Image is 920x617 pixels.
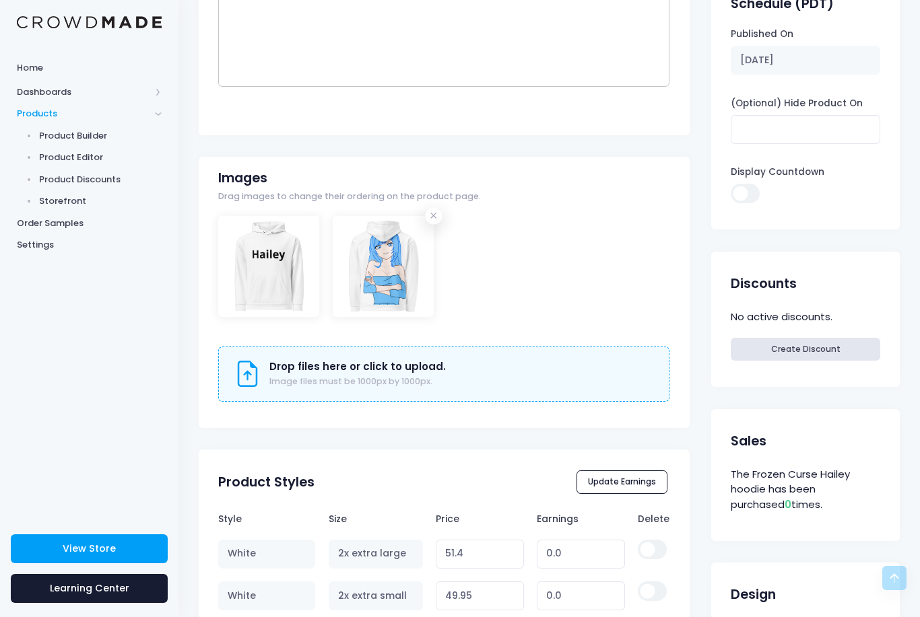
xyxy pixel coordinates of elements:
[731,307,880,327] div: No active discounts.
[731,28,793,41] label: Published On
[17,16,162,29] img: Logo
[17,61,162,75] span: Home
[731,433,766,449] h2: Sales
[218,505,322,532] th: Style
[11,534,168,563] a: View Store
[731,338,880,361] a: Create Discount
[17,217,162,230] span: Order Samples
[430,505,531,532] th: Price
[39,173,162,186] span: Product Discounts
[17,238,162,252] span: Settings
[218,170,267,186] h2: Images
[17,107,150,120] span: Products
[632,505,670,532] th: Delete
[11,574,168,603] a: Learning Center
[269,361,446,373] h3: Drop files here or click to upload.
[731,587,776,602] h2: Design
[39,129,162,143] span: Product Builder
[50,581,129,595] span: Learning Center
[785,497,791,511] span: 0
[322,505,429,532] th: Size
[731,276,797,291] h2: Discounts
[269,375,432,387] span: Image files must be 1000px by 1000px.
[218,474,315,490] h2: Product Styles
[218,190,481,203] span: Drag images to change their ordering on the product page.
[63,542,116,555] span: View Store
[39,194,162,208] span: Storefront
[731,166,824,179] label: Display Countdown
[17,85,150,99] span: Dashboards
[531,505,632,532] th: Earnings
[577,470,668,493] button: Update Earnings
[731,465,880,515] div: The Frozen Curse Hailey hoodie has been purchased times.
[731,97,863,110] label: (Optional) Hide Product On
[39,151,162,164] span: Product Editor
